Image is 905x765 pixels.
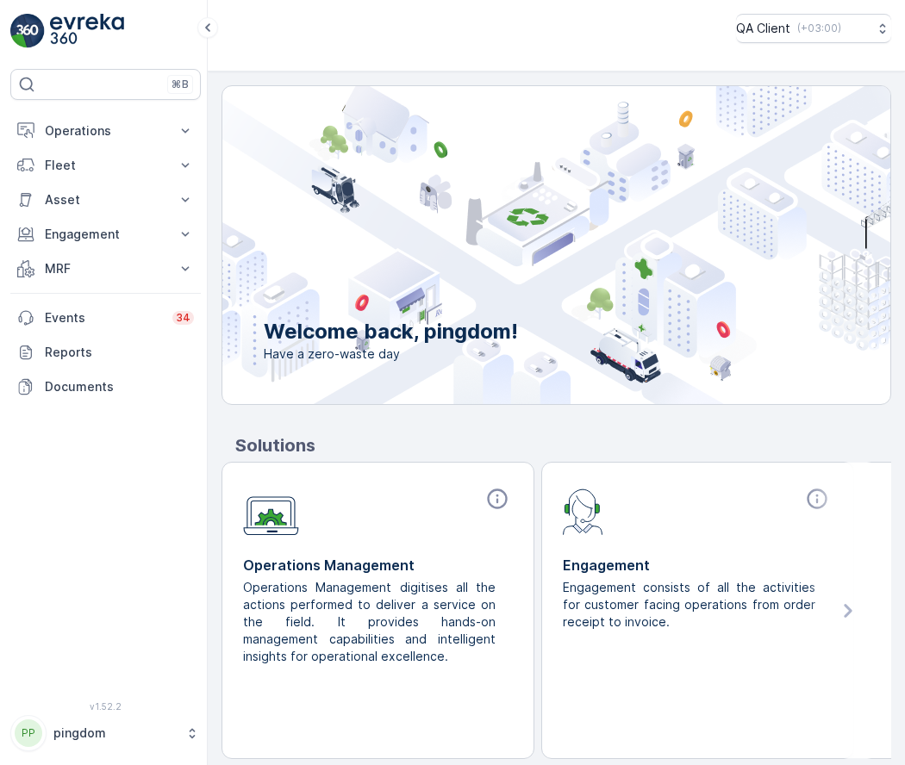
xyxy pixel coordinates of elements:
p: Documents [45,378,194,395]
button: PPpingdom [10,715,201,751]
p: Asset [45,191,166,208]
img: module-icon [563,487,603,535]
p: ⌘B [172,78,189,91]
p: Operations Management [243,555,513,575]
a: Events34 [10,301,201,335]
a: Reports [10,335,201,370]
p: Solutions [235,432,891,458]
p: Events [45,309,162,327]
span: Have a zero-waste day [264,345,518,363]
p: Fleet [45,157,166,174]
p: QA Client [736,20,790,37]
p: Operations Management digitises all the actions performed to deliver a service on the field. It p... [243,579,499,665]
button: Fleet [10,148,201,183]
span: v 1.52.2 [10,701,201,712]
button: QA Client(+03:00) [736,14,891,43]
button: Asset [10,183,201,217]
button: Engagement [10,217,201,252]
p: Engagement [563,555,833,575]
button: Operations [10,114,201,148]
img: logo [10,14,45,48]
img: logo_light-DOdMpM7g.png [50,14,124,48]
p: 34 [176,311,190,325]
p: Engagement [45,226,166,243]
p: Engagement consists of all the activities for customer facing operations from order receipt to in... [563,579,819,631]
img: city illustration [145,86,890,404]
p: ( +03:00 ) [797,22,841,35]
p: Welcome back, pingdom! [264,318,518,345]
p: Operations [45,122,166,140]
a: Documents [10,370,201,404]
img: module-icon [243,487,299,536]
div: PP [15,719,42,747]
p: Reports [45,344,194,361]
p: pingdom [53,725,177,742]
button: MRF [10,252,201,286]
p: MRF [45,260,166,277]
